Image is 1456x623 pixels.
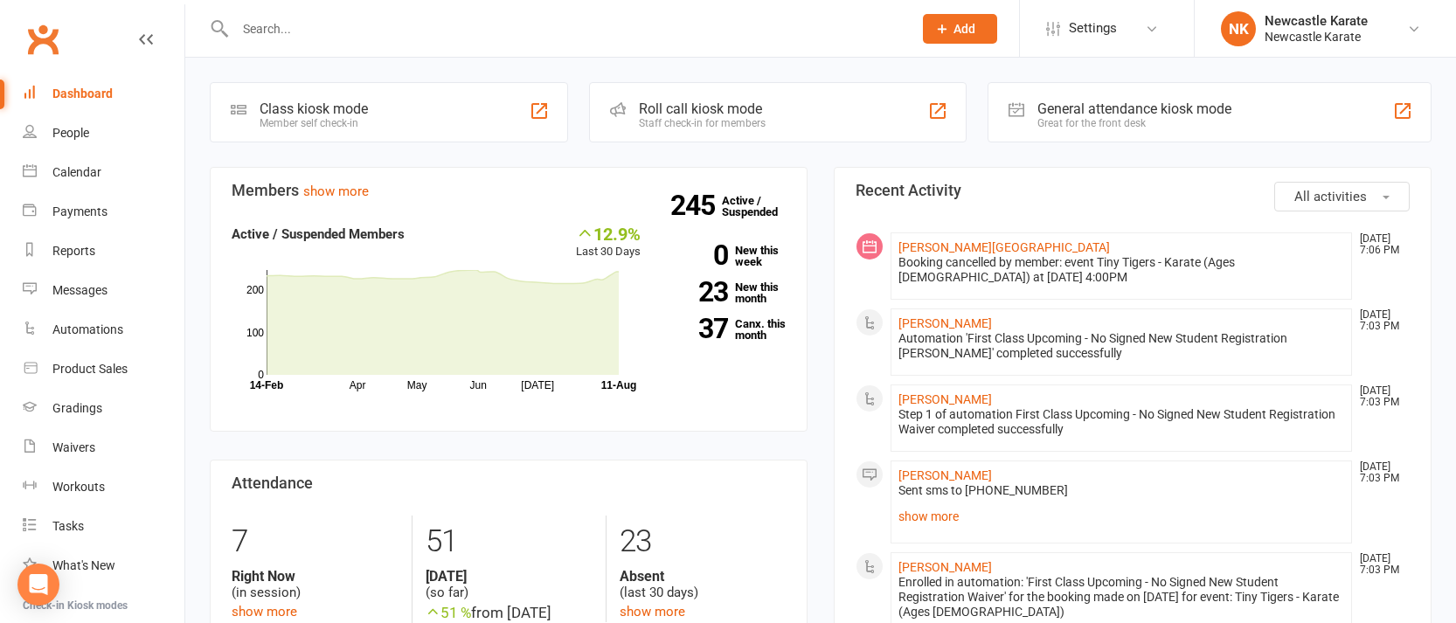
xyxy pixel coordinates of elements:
div: Automations [52,322,123,336]
a: Clubworx [21,17,65,61]
strong: 245 [670,192,722,218]
div: (in session) [232,568,399,601]
time: [DATE] 7:03 PM [1351,553,1409,576]
div: Newcastle Karate [1265,13,1368,29]
a: show more [232,604,297,620]
div: Gradings [52,401,102,415]
div: Staff check-in for members [639,117,766,129]
div: Open Intercom Messenger [17,564,59,606]
a: show more [303,183,369,199]
div: 51 [426,516,592,568]
time: [DATE] 7:06 PM [1351,233,1409,256]
input: Search... [230,17,900,41]
div: Member self check-in [260,117,368,129]
h3: Recent Activity [856,182,1410,199]
span: Add [953,22,975,36]
div: Last 30 Days [576,224,641,261]
div: People [52,126,89,140]
a: [PERSON_NAME] [898,316,992,330]
a: Calendar [23,153,184,192]
div: Tasks [52,519,84,533]
div: 7 [232,516,399,568]
h3: Attendance [232,474,786,492]
a: Product Sales [23,350,184,389]
strong: [DATE] [426,568,592,585]
strong: 37 [667,315,728,342]
div: 12.9% [576,224,641,243]
span: Settings [1069,9,1117,48]
div: Dashboard [52,87,113,100]
div: Enrolled in automation: 'First Class Upcoming - No Signed New Student Registration Waiver' for th... [898,575,1344,620]
strong: 0 [667,242,728,268]
a: [PERSON_NAME] [898,468,992,482]
a: Payments [23,192,184,232]
a: 23New this month [667,281,786,304]
div: Product Sales [52,362,128,376]
a: 37Canx. this month [667,318,786,341]
a: show more [898,504,1344,529]
strong: 23 [667,279,728,305]
a: [PERSON_NAME] [898,560,992,574]
time: [DATE] 7:03 PM [1351,385,1409,408]
strong: Right Now [232,568,399,585]
a: Reports [23,232,184,271]
a: 245Active / Suspended [722,182,799,231]
a: [PERSON_NAME] [898,392,992,406]
div: Roll call kiosk mode [639,100,766,117]
a: People [23,114,184,153]
strong: Absent [620,568,786,585]
button: Add [923,14,997,44]
a: Tasks [23,507,184,546]
a: Dashboard [23,74,184,114]
time: [DATE] 7:03 PM [1351,309,1409,332]
a: Gradings [23,389,184,428]
a: [PERSON_NAME][GEOGRAPHIC_DATA] [898,240,1110,254]
h3: Members [232,182,786,199]
span: All activities [1294,189,1367,204]
div: Calendar [52,165,101,179]
div: General attendance kiosk mode [1037,100,1231,117]
div: Workouts [52,480,105,494]
button: All activities [1274,182,1410,211]
span: 51 % [426,604,471,621]
div: NK [1221,11,1256,46]
div: (so far) [426,568,592,601]
div: Great for the front desk [1037,117,1231,129]
a: show more [620,604,685,620]
div: Step 1 of automation First Class Upcoming - No Signed New Student Registration Waiver completed s... [898,407,1344,437]
strong: Active / Suspended Members [232,226,405,242]
a: What's New [23,546,184,585]
div: Messages [52,283,107,297]
time: [DATE] 7:03 PM [1351,461,1409,484]
div: Newcastle Karate [1265,29,1368,45]
div: Payments [52,204,107,218]
span: Sent sms to [PHONE_NUMBER] [898,483,1068,497]
div: 23 [620,516,786,568]
div: Waivers [52,440,95,454]
a: 0New this week [667,245,786,267]
div: Reports [52,244,95,258]
div: Automation 'First Class Upcoming - No Signed New Student Registration [PERSON_NAME]' completed su... [898,331,1344,361]
a: Messages [23,271,184,310]
div: Class kiosk mode [260,100,368,117]
a: Workouts [23,467,184,507]
a: Automations [23,310,184,350]
div: Booking cancelled by member: event Tiny Tigers - Karate (Ages [DEMOGRAPHIC_DATA]) at [DATE] 4:00PM [898,255,1344,285]
div: What's New [52,558,115,572]
div: (last 30 days) [620,568,786,601]
a: Waivers [23,428,184,467]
